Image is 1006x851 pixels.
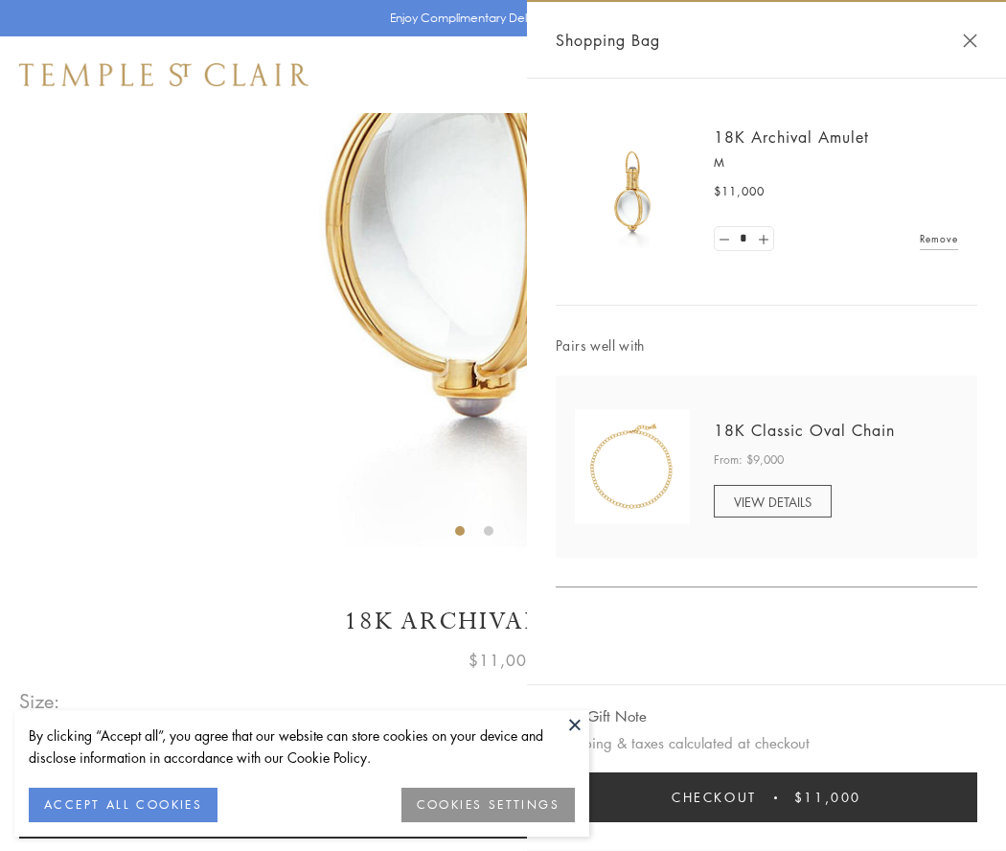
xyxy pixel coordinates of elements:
[19,63,309,86] img: Temple St. Clair
[390,9,607,28] p: Enjoy Complimentary Delivery & Returns
[556,334,977,356] span: Pairs well with
[29,724,575,769] div: By clicking “Accept all”, you agree that our website can store cookies on your device and disclos...
[714,126,869,148] a: 18K Archival Amulet
[575,134,690,249] img: 18K Archival Amulet
[734,493,812,511] span: VIEW DETAILS
[714,420,895,441] a: 18K Classic Oval Chain
[556,731,977,755] p: Shipping & taxes calculated at checkout
[556,772,977,822] button: Checkout $11,000
[19,605,987,638] h1: 18K Archival Amulet
[469,648,537,673] span: $11,000
[794,787,861,808] span: $11,000
[672,787,757,808] span: Checkout
[714,182,765,201] span: $11,000
[714,153,958,172] p: M
[575,409,690,524] img: N88865-OV18
[19,685,61,717] span: Size:
[556,704,647,728] button: Add Gift Note
[29,788,217,822] button: ACCEPT ALL COOKIES
[401,788,575,822] button: COOKIES SETTINGS
[714,485,832,517] a: VIEW DETAILS
[715,227,734,251] a: Set quantity to 0
[714,450,784,470] span: From: $9,000
[963,34,977,48] button: Close Shopping Bag
[920,228,958,249] a: Remove
[556,28,660,53] span: Shopping Bag
[753,227,772,251] a: Set quantity to 2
